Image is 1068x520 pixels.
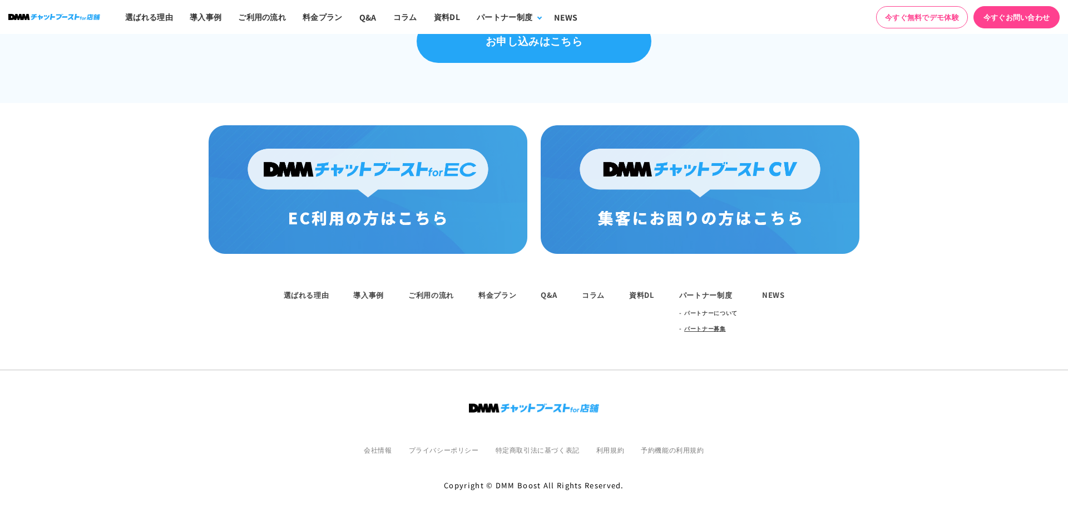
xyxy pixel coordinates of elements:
a: お申し込みはこちら [417,19,651,63]
a: 導入事例 [353,290,384,300]
a: 選ばれる理由 [284,290,329,300]
a: 料金プラン [478,290,516,300]
div: パートナー制度 [477,11,532,23]
a: 今すぐお問い合わせ [973,6,1060,28]
a: プライバシーポリシー [409,445,479,454]
a: 特定商取引法に基づく表記 [496,445,580,454]
a: ご利用の流れ [408,290,454,300]
a: 会社情報 [364,445,392,454]
img: ロゴ [469,404,599,413]
a: Q&A [541,290,557,300]
img: ロゴ [8,14,100,20]
a: コラム [582,290,605,300]
a: 資料DL [629,290,655,300]
a: 利用規約 [596,445,624,454]
a: 今すぐ無料でデモ体験 [876,6,968,28]
div: パートナー制度 [679,290,738,301]
a: NEWS [762,290,785,300]
a: パートナー募集 [684,321,726,336]
a: パートナーについて [684,305,738,321]
a: 予約機能の利用規約 [641,445,704,454]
